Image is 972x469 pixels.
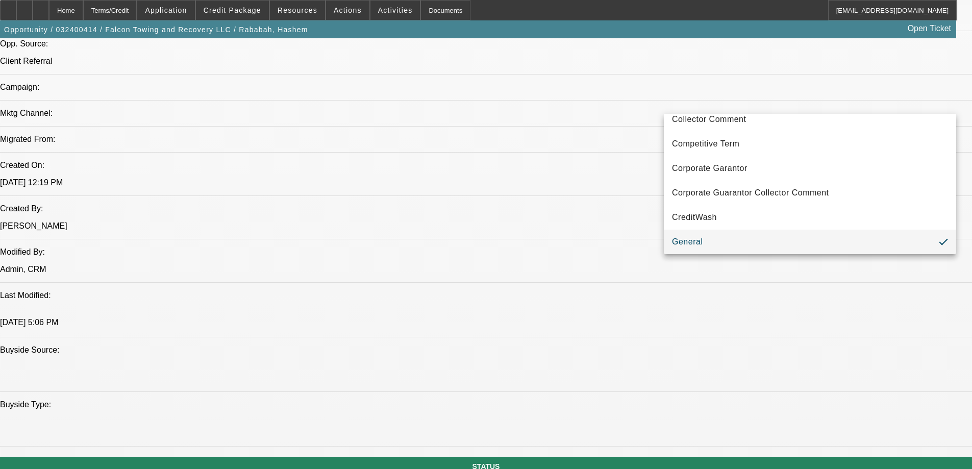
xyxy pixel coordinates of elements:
span: General [672,236,703,248]
span: CreditWash [672,211,717,224]
span: Corporate Garantor [672,162,747,175]
span: Corporate Guarantor Collector Comment [672,187,829,199]
span: Competitive Term [672,138,739,150]
span: Collector Comment [672,113,746,126]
